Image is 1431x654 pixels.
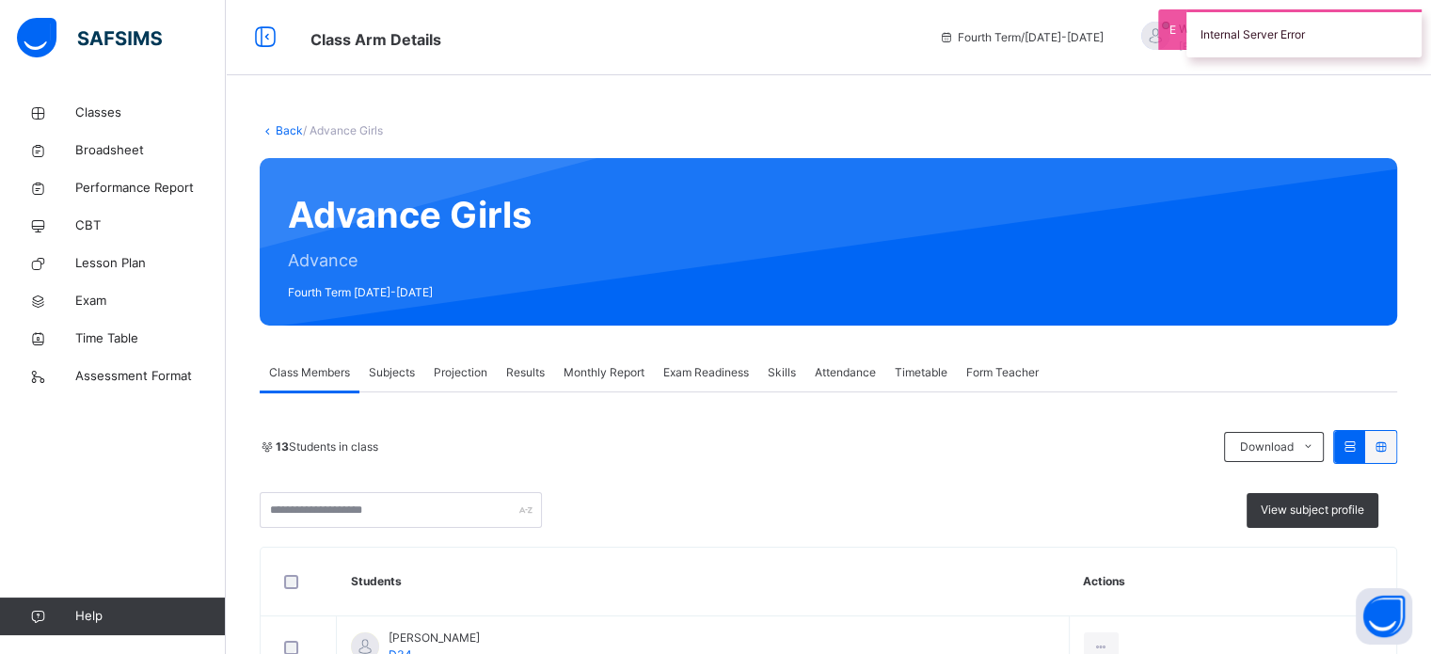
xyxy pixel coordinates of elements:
th: Students [337,548,1070,616]
button: Open asap [1356,588,1412,645]
span: Timetable [895,364,947,381]
span: Broadsheet [75,141,226,160]
span: Results [506,364,545,381]
span: Exam [75,292,226,311]
span: Assessment Format [75,367,226,386]
span: Monthly Report [564,364,644,381]
span: Attendance [815,364,876,381]
span: Class Members [269,364,350,381]
span: [PERSON_NAME] [389,630,480,646]
span: CBT [75,216,226,235]
span: View subject profile [1261,502,1364,518]
span: Lesson Plan [75,254,226,273]
span: Students in class [276,439,378,455]
span: Subjects [369,364,415,381]
span: / Advance Girls [303,123,383,137]
th: Actions [1069,548,1396,616]
div: Internal Server Error [1186,9,1422,57]
a: Back [276,123,303,137]
span: Projection [434,364,487,381]
span: Classes [75,104,226,122]
img: safsims [17,18,162,57]
span: Time Table [75,329,226,348]
span: Exam Readiness [663,364,749,381]
b: 13 [276,439,289,454]
span: Performance Report [75,179,226,198]
span: Skills [768,364,796,381]
span: session/term information [939,29,1104,46]
span: Help [75,607,225,626]
span: Download [1239,439,1293,455]
span: Form Teacher [966,364,1039,381]
div: WafaRodhiyya [1122,21,1386,55]
span: Class Arm Details [310,30,441,49]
